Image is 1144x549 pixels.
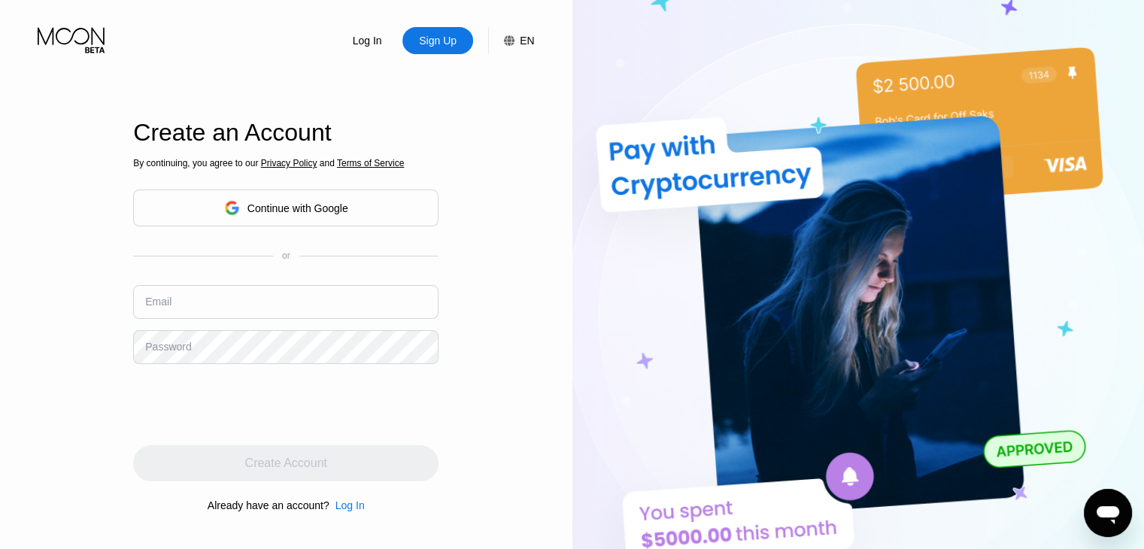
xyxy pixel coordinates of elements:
[335,499,365,511] div: Log In
[247,202,348,214] div: Continue with Google
[282,250,290,261] div: or
[351,33,384,48] div: Log In
[520,35,534,47] div: EN
[133,158,438,168] div: By continuing, you agree to our
[337,158,404,168] span: Terms of Service
[133,119,438,147] div: Create an Account
[488,27,534,54] div: EN
[317,158,337,168] span: and
[1084,489,1132,537] iframe: Button to launch messaging window
[329,499,365,511] div: Log In
[261,158,317,168] span: Privacy Policy
[417,33,458,48] div: Sign Up
[133,375,362,434] iframe: reCAPTCHA
[208,499,329,511] div: Already have an account?
[332,27,402,54] div: Log In
[145,296,171,308] div: Email
[133,190,438,226] div: Continue with Google
[145,341,191,353] div: Password
[402,27,473,54] div: Sign Up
